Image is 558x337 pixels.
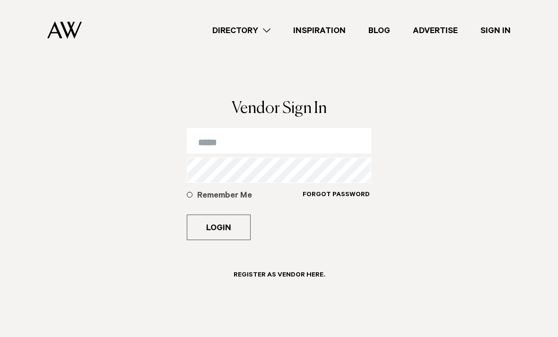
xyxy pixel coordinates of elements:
h6: Register as Vendor here. [234,271,325,280]
a: Blog [357,24,401,37]
img: Auckland Weddings Logo [47,21,82,39]
a: Directory [201,24,282,37]
h6: Forgot Password [303,191,370,200]
a: Advertise [401,24,469,37]
button: Login [187,215,251,240]
a: Sign In [469,24,522,37]
a: Register as Vendor here. [222,263,336,294]
h5: Remember Me [197,190,302,202]
a: Forgot Password [302,190,370,211]
a: Inspiration [282,24,357,37]
h1: Vendor Sign In [187,101,371,117]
